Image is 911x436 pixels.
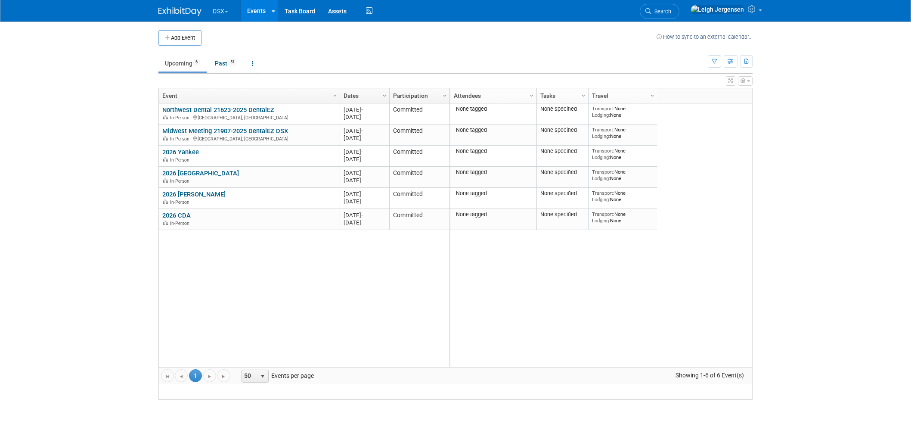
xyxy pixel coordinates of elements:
[592,169,654,181] div: None None
[344,212,385,219] div: [DATE]
[527,88,537,101] a: Column Settings
[389,188,449,209] td: Committed
[454,127,533,134] div: None tagged
[361,106,363,113] span: -
[164,373,171,380] span: Go to the first page
[380,88,390,101] a: Column Settings
[580,92,587,99] span: Column Settings
[163,199,168,204] img: In-Person Event
[162,148,199,156] a: 2026 Yankee
[648,88,657,101] a: Column Settings
[228,59,237,65] span: 51
[389,167,449,188] td: Committed
[651,8,671,15] span: Search
[178,373,185,380] span: Go to the previous page
[220,373,227,380] span: Go to the last page
[344,88,384,103] a: Dates
[170,178,192,184] span: In-Person
[332,92,338,99] span: Column Settings
[162,114,336,121] div: [GEOGRAPHIC_DATA], [GEOGRAPHIC_DATA]
[162,88,334,103] a: Event
[162,190,226,198] a: 2026 [PERSON_NAME]
[361,149,363,155] span: -
[170,157,192,163] span: In-Person
[592,218,610,224] span: Lodging:
[454,169,533,176] div: None tagged
[540,190,585,197] div: None specified
[331,88,340,101] a: Column Settings
[381,92,388,99] span: Column Settings
[540,169,585,176] div: None specified
[454,148,533,155] div: None tagged
[389,125,449,146] td: Committed
[592,133,610,139] span: Lodging:
[592,175,610,181] span: Lodging:
[170,136,192,142] span: In-Person
[206,373,213,380] span: Go to the next page
[592,148,614,154] span: Transport:
[454,190,533,197] div: None tagged
[217,369,230,382] a: Go to the last page
[440,88,450,101] a: Column Settings
[592,88,651,103] a: Travel
[344,177,385,184] div: [DATE]
[344,148,385,156] div: [DATE]
[540,148,585,155] div: None specified
[344,156,385,163] div: [DATE]
[540,88,583,103] a: Tasks
[454,106,533,112] div: None tagged
[592,106,654,118] div: None None
[592,169,614,175] span: Transport:
[579,88,589,101] a: Column Settings
[540,127,585,134] div: None specified
[163,136,168,140] img: In-Person Event
[344,169,385,177] div: [DATE]
[454,211,533,218] div: None tagged
[592,154,610,160] span: Lodging:
[163,115,168,119] img: In-Person Event
[162,135,336,142] div: [GEOGRAPHIC_DATA], [GEOGRAPHIC_DATA]
[389,146,449,167] td: Committed
[528,92,535,99] span: Column Settings
[592,211,654,224] div: None None
[158,55,207,72] a: Upcoming6
[231,369,322,382] span: Events per page
[162,212,191,219] a: 2026 CDA
[189,369,202,382] span: 1
[163,178,168,183] img: In-Person Event
[592,196,610,202] span: Lodging:
[691,5,744,14] img: Leigh Jergensen
[441,92,448,99] span: Column Settings
[170,199,192,205] span: In-Person
[592,190,614,196] span: Transport:
[162,169,239,177] a: 2026 [GEOGRAPHIC_DATA]
[158,7,201,16] img: ExhibitDay
[592,112,610,118] span: Lodging:
[344,113,385,121] div: [DATE]
[592,190,654,202] div: None None
[361,212,363,218] span: -
[389,209,449,230] td: Committed
[163,221,168,225] img: In-Person Event
[170,115,192,121] span: In-Person
[208,55,244,72] a: Past51
[668,369,752,381] span: Showing 1-6 of 6 Event(s)
[540,106,585,112] div: None specified
[389,103,449,125] td: Committed
[592,211,614,217] span: Transport:
[454,88,531,103] a: Attendees
[162,127,288,135] a: Midwest Meeting 21907-2025 DentalEZ DSX
[657,34,753,40] a: How to sync to an external calendar...
[540,211,585,218] div: None specified
[592,106,614,112] span: Transport:
[344,134,385,142] div: [DATE]
[393,88,444,103] a: Participation
[344,127,385,134] div: [DATE]
[158,30,201,46] button: Add Event
[163,157,168,162] img: In-Person Event
[361,170,363,176] span: -
[592,127,654,139] div: None None
[640,4,679,19] a: Search
[242,370,257,382] span: 50
[203,369,216,382] a: Go to the next page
